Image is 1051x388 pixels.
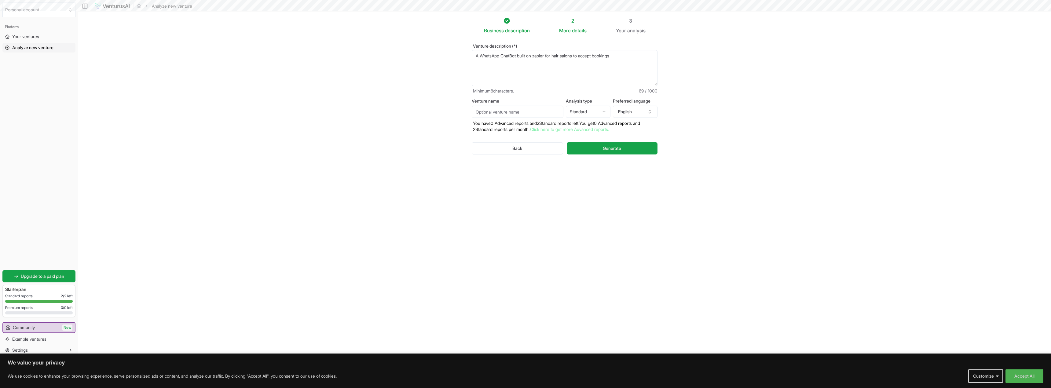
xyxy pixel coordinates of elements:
[627,27,646,34] span: analysis
[472,142,563,154] button: Back
[5,294,33,299] span: Standard reports
[566,99,610,103] label: Analysis type
[472,106,563,118] input: Optional venture name
[62,325,72,331] span: New
[2,22,75,32] div: Platform
[12,34,39,40] span: Your ventures
[61,305,73,310] span: 0 / 0 left
[2,43,75,53] a: Analyze new venture
[472,120,657,132] p: You have 0 Advanced reports and 2 Standard reports left. Y ou get 0 Advanced reports and 2 Standa...
[559,17,587,24] div: 2
[572,27,587,34] span: details
[3,323,75,332] a: CommunityNew
[13,325,35,331] span: Community
[61,294,73,299] span: 2 / 2 left
[616,17,646,24] div: 3
[559,27,571,34] span: More
[567,142,657,154] button: Generate
[613,106,657,118] button: English
[2,345,75,355] button: Settings
[472,44,657,48] label: Venture description (*)
[613,99,657,103] label: Preferred language
[2,32,75,42] a: Your ventures
[2,334,75,344] a: Example ventures
[484,27,504,34] span: Business
[1005,369,1043,383] button: Accept All
[616,27,626,34] span: Your
[472,99,563,103] label: Venture name
[968,369,1003,383] button: Customize
[21,273,64,279] span: Upgrade to a paid plan
[5,286,73,292] h3: Starter plan
[639,88,657,94] span: 69 / 1000
[505,27,530,34] span: description
[8,372,337,380] p: We use cookies to enhance your browsing experience, serve personalized ads or content, and analyz...
[530,127,609,132] a: Click here to get more Advanced reports.
[2,270,75,282] a: Upgrade to a paid plan
[12,45,53,51] span: Analyze new venture
[12,347,28,353] span: Settings
[603,145,621,151] span: Generate
[12,336,46,342] span: Example ventures
[8,359,1043,366] p: We value your privacy
[473,88,514,94] span: Minimum 8 characters.
[5,305,33,310] span: Premium reports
